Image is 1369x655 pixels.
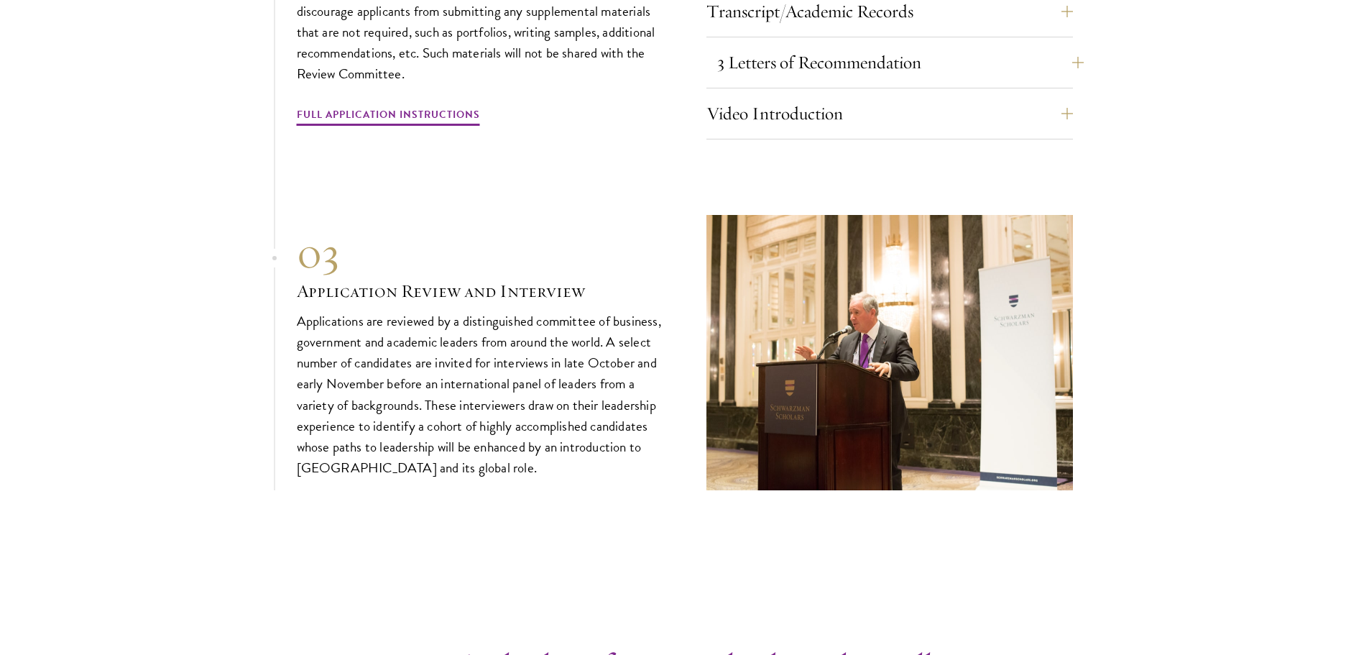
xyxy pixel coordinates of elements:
button: 3 Letters of Recommendation [717,45,1084,80]
p: Applications are reviewed by a distinguished committee of business, government and academic leade... [297,311,663,478]
a: Full Application Instructions [297,106,480,128]
h3: Application Review and Interview [297,279,663,303]
div: 03 [297,227,663,279]
button: Video Introduction [706,96,1073,131]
